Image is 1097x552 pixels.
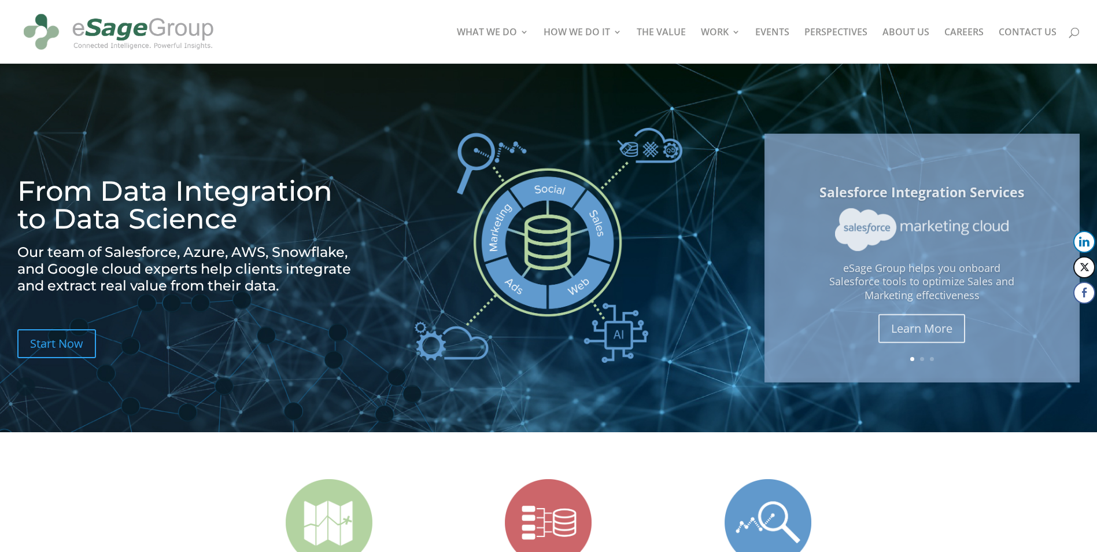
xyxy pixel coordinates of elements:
a: PERSPECTIVES [804,28,867,64]
a: 3 [930,357,934,361]
a: WORK [701,28,740,64]
a: THE VALUE [637,28,686,64]
a: ABOUT US [882,28,929,64]
a: Salesforce Integration Services [819,178,1024,197]
a: EVENTS [755,28,789,64]
a: Start Now [17,329,96,358]
a: 2 [920,357,924,361]
button: Twitter Share [1073,256,1095,278]
h2: Our team of Salesforce, Azure, AWS, Snowflake, and Google cloud experts help clients integrate an... [17,244,364,300]
a: CONTACT US [999,28,1057,64]
h1: From Data Integration to Data Science [17,177,364,238]
a: CAREERS [944,28,984,64]
p: eSage Group helps you onboard Salesforce tools to optimize Sales and Marketing effectiveness [806,257,1039,298]
a: 1 [910,357,914,361]
a: WHAT WE DO [457,28,529,64]
img: eSage Group [20,5,217,59]
button: LinkedIn Share [1073,231,1095,253]
button: Facebook Share [1073,282,1095,304]
a: HOW WE DO IT [544,28,622,64]
a: Learn More [878,310,965,338]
